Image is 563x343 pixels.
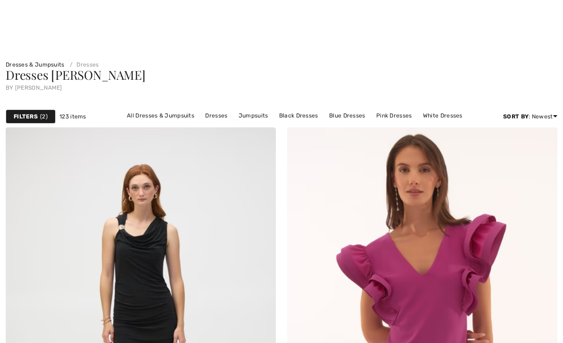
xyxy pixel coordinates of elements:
a: Black Dresses [274,109,323,122]
span: 123 items [59,112,86,121]
a: Dresses [66,61,99,68]
a: Pink Dresses [372,109,417,122]
a: [PERSON_NAME] Dresses [214,122,294,134]
a: [PERSON_NAME] Dresses [296,122,376,134]
div: : Newest [503,112,557,121]
span: Dresses [PERSON_NAME] [6,67,145,83]
a: Jumpsuits [234,109,273,122]
div: by [PERSON_NAME] [6,85,557,91]
a: Dresses [200,109,232,122]
span: 2 [40,112,48,121]
a: All Dresses & Jumpsuits [122,109,199,122]
a: Dresses & Jumpsuits [6,61,65,68]
a: White Dresses [418,109,467,122]
a: Blue Dresses [324,109,370,122]
strong: Filters [14,112,38,121]
strong: Sort By [503,113,529,120]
